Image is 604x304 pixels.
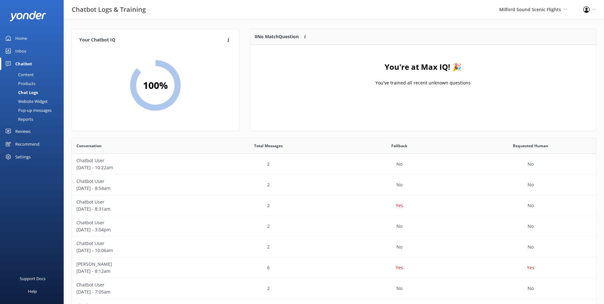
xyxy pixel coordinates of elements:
[267,243,270,250] p: 2
[267,202,270,209] p: 2
[72,154,596,175] div: row
[76,143,102,149] span: Conversation
[72,278,596,299] div: row
[528,223,534,230] p: No
[254,143,283,149] span: Total Messages
[396,285,402,292] p: No
[72,4,146,15] h3: Chatbot Logs & Training
[76,199,198,206] p: Chatbot User
[72,257,596,278] div: row
[385,61,462,73] h4: You're at Max IQ! 🎉
[4,79,64,88] a: Products
[15,150,31,163] div: Settings
[76,288,198,295] p: [DATE] - 7:05am
[4,88,38,97] div: Chat Logs
[396,181,402,188] p: No
[267,223,270,230] p: 2
[4,97,64,106] a: Website Widget
[76,185,198,192] p: [DATE] - 8:54am
[396,264,403,271] p: Yes
[267,264,270,271] p: 6
[499,6,561,12] span: Milford Sound Scenic Flights
[79,37,225,44] h4: Your Chatbot IQ
[4,70,64,79] a: Content
[76,240,198,247] p: Chatbot User
[528,181,534,188] p: No
[72,216,596,237] div: row
[4,106,52,115] div: Pop-up messages
[76,261,198,268] p: [PERSON_NAME]
[76,178,198,185] p: Chatbot User
[528,161,534,168] p: No
[72,195,596,216] div: row
[76,157,198,164] p: Chatbot User
[28,285,37,298] div: Help
[267,181,270,188] p: 2
[76,247,198,254] p: [DATE] - 10:06am
[396,202,403,209] p: Yes
[267,285,270,292] p: 2
[4,70,34,79] div: Content
[20,272,46,285] div: Support Docs
[72,237,596,257] div: row
[76,164,198,171] p: [DATE] - 10:22am
[15,138,39,150] div: Recommend
[4,115,64,124] a: Reports
[15,32,27,45] div: Home
[267,161,270,168] p: 2
[76,219,198,226] p: Chatbot User
[396,243,402,250] p: No
[76,281,198,288] p: Chatbot User
[528,202,534,209] p: No
[15,45,26,57] div: Inbox
[15,125,31,138] div: Reviews
[76,268,198,275] p: [DATE] - 8:12am
[4,106,64,115] a: Pop-up messages
[4,79,35,88] div: Products
[4,97,48,106] div: Website Widget
[76,226,198,233] p: [DATE] - 3:04pm
[513,143,548,149] span: Requested Human
[391,143,407,149] span: Fallback
[396,161,402,168] p: No
[76,206,198,213] p: [DATE] - 8:31am
[72,175,596,195] div: row
[143,78,168,93] h2: 100 %
[528,285,534,292] p: No
[4,115,33,124] div: Reports
[10,11,46,21] img: yonder-white-logo.png
[250,45,596,109] div: grid
[4,88,64,97] a: Chat Logs
[375,79,471,86] p: You've trained all recent unknown questions
[255,33,299,40] p: 0 No Match Question
[527,264,534,271] p: Yes
[15,57,32,70] div: Chatbot
[396,223,402,230] p: No
[528,243,534,250] p: No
